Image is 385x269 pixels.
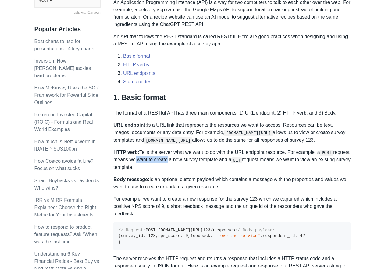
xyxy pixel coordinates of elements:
[123,53,150,59] a: Basic format
[224,130,273,136] code: [DOMAIN_NAME][URL]
[113,109,351,117] p: The format of a RESTful API has three main components: 1) URL endpoint; 2) HTTP verb; and 3) Body.
[34,10,101,16] a: ads via Carbon
[231,157,242,163] code: GET
[123,71,155,76] a: URL endpoints
[113,176,351,191] p: Is an optional custom payload which contains a message with the properties and values we want to ...
[123,79,152,84] a: Status codes
[113,122,351,144] p: Is a URL link that represents the resources we want to access. Resources can be text, images, doc...
[34,158,94,171] a: How Costco avoids failure? Focus on what sucks
[113,150,139,155] strong: HTTP verb:
[320,150,333,156] code: POST
[260,234,262,238] span: ,
[34,39,94,51] a: Best charts to use for presentations - 4 key charts
[34,198,96,217] a: IRR vs MIRR Formula Explained: Choose the Right Metric for Your Investments
[113,93,351,104] h2: 1. Basic format
[295,234,297,238] span: :
[148,234,155,238] span: 123
[144,137,192,144] code: [DOMAIN_NAME][URL]
[113,195,351,217] p: For example, we want to create a new response for the survey 123 which we captured which includes...
[118,228,305,244] code: POST [DOMAIN_NAME][URL] /responses survey_id nps_score feedback respondent_id
[113,149,351,171] p: Tells the server what we want to do with the URL endpoint resource. For example, a request means ...
[34,139,96,151] a: How much is Netflix worth in [DATE]? $US100bn
[215,234,260,238] span: "love the service"
[300,234,305,238] span: 42
[180,234,183,238] span: :
[203,228,210,232] span: 123
[34,112,93,132] a: Return on Invested Capital (ROIC) - Formula and Real World Examples
[188,234,191,238] span: ,
[118,234,121,238] span: {
[155,234,158,238] span: ,
[235,228,275,232] span: // Body payload:
[113,33,351,48] p: An API that follows the REST standard is called RESTful. Here are good practices when designing a...
[118,228,146,232] span: // Request:
[34,85,99,105] a: How McKinsey Uses the SCR Framework for Powerful Slide Outlines
[34,58,91,78] a: Inversion: How [PERSON_NAME] tackles hard problems
[34,178,100,191] a: Share Buybacks vs Dividends: Who wins?
[113,122,147,128] strong: URL endpoint:
[185,234,188,238] span: 9
[34,224,97,244] a: How to respond to product feature requests? Ask “When was the last time”
[118,240,121,244] span: }
[113,177,149,182] strong: Body message:
[34,25,101,33] h3: Popular Articles
[210,234,213,238] span: :
[123,62,149,67] a: HTTP verbs
[143,234,146,238] span: :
